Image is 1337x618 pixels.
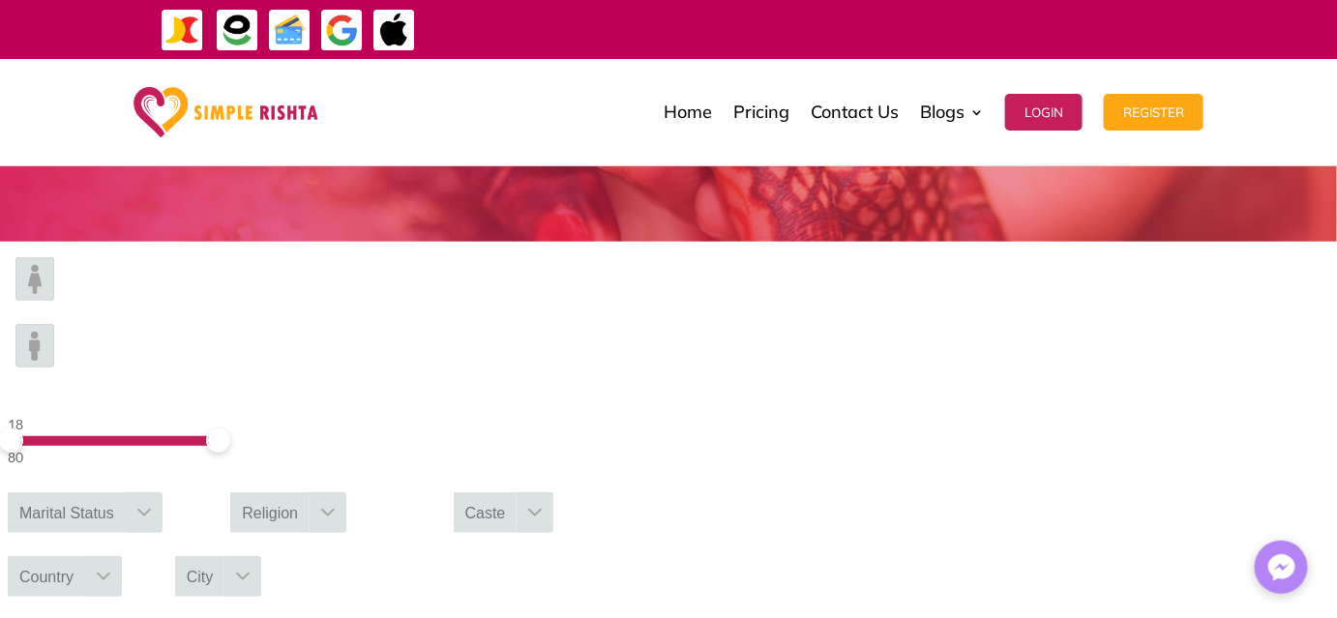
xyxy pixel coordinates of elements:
[8,413,215,436] div: 18
[818,20,874,37] strong: JazzCash
[1104,64,1203,161] a: Register
[811,64,899,161] a: Contact Us
[175,556,225,597] div: City
[161,9,204,52] img: JazzCash-icon
[320,9,364,52] img: GooglePay-icon
[454,492,518,533] div: Caste
[216,9,259,52] img: EasyPaisa-icon
[8,446,215,469] div: 80
[372,9,416,52] img: ApplePay-icon
[664,64,712,161] a: Home
[8,492,126,533] div: Marital Status
[1005,94,1083,131] button: Login
[920,64,984,161] a: Blogs
[268,9,312,52] img: Credit Cards
[1104,94,1203,131] button: Register
[876,20,936,37] strong: EasyPaisa
[1263,548,1301,587] img: Messenger
[1005,64,1083,161] a: Login
[8,556,85,597] div: Country
[230,492,310,533] div: Religion
[733,64,789,161] a: Pricing
[474,17,1293,41] div: In-app payments support only Google Pay & Apple. , & Credit Card payments are available on the we...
